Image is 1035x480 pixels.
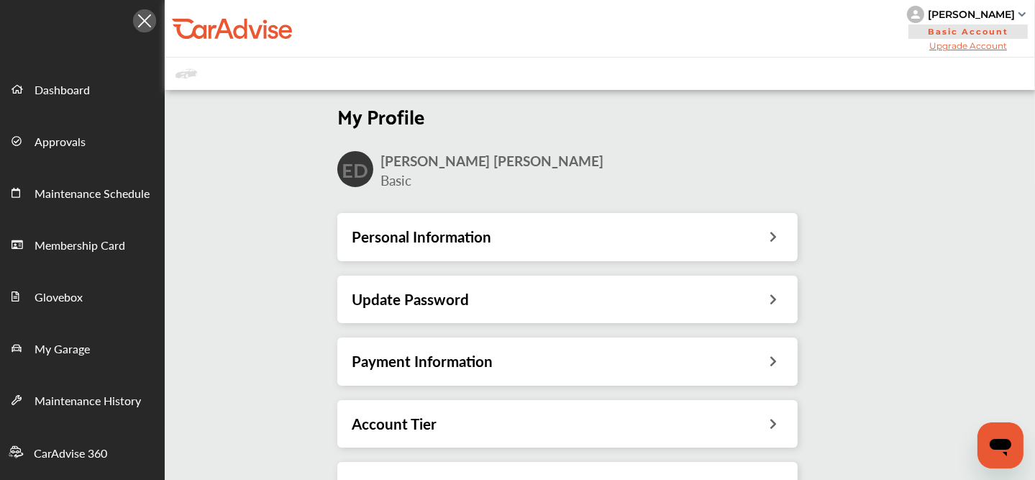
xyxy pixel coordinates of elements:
[35,340,90,359] span: My Garage
[337,103,798,128] h2: My Profile
[1,218,164,270] a: Membership Card
[35,237,125,255] span: Membership Card
[35,392,141,411] span: Maintenance History
[380,171,411,190] span: Basic
[1,114,164,166] a: Approvals
[1018,12,1026,17] img: sCxJUJ+qAmfqhQGDUl18vwLg4ZYJ6CxN7XmbOMBAAAAAElFTkSuQmCC
[1,373,164,425] a: Maintenance History
[907,40,1029,51] span: Upgrade Account
[352,290,469,309] h3: Update Password
[1,322,164,373] a: My Garage
[1,166,164,218] a: Maintenance Schedule
[133,9,156,32] img: Icon.5fd9dcc7.svg
[175,65,197,83] img: placeholder_car.fcab19be.svg
[908,24,1028,39] span: Basic Account
[928,8,1015,21] div: [PERSON_NAME]
[1,270,164,322] a: Glovebox
[35,81,90,100] span: Dashboard
[352,352,493,371] h3: Payment Information
[35,185,150,204] span: Maintenance Schedule
[977,422,1023,468] iframe: Button to launch messaging window
[35,289,83,307] span: Glovebox
[1,63,164,114] a: Dashboard
[907,6,924,23] img: knH8PDtVvWoAbQRylUukY18CTiRevjo20fAtgn5MLBQj4uumYvk2MzTtcAIzfGAtb1XOLVMAvhLuqoNAbL4reqehy0jehNKdM...
[352,227,491,246] h3: Personal Information
[352,415,437,433] h3: Account Tier
[35,133,86,152] span: Approvals
[380,151,604,171] span: [PERSON_NAME] [PERSON_NAME]
[342,157,368,182] h2: ED
[34,445,107,463] span: CarAdvise 360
